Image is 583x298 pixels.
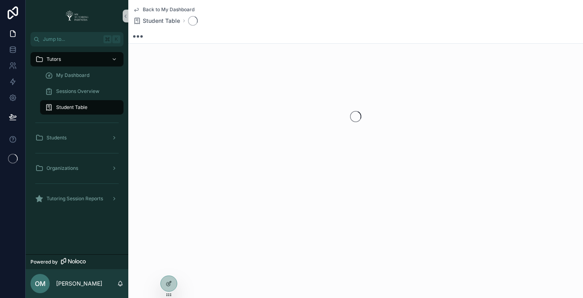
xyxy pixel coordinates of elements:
[56,280,102,288] p: [PERSON_NAME]
[56,88,99,95] span: Sessions Overview
[47,165,78,171] span: Organizations
[47,56,61,62] span: Tutors
[26,254,128,269] a: Powered by
[26,46,128,216] div: scrollable content
[30,161,123,175] a: Organizations
[30,32,123,46] button: Jump to...K
[40,68,123,83] a: My Dashboard
[63,10,91,22] img: App logo
[43,36,100,42] span: Jump to...
[56,72,89,79] span: My Dashboard
[40,84,123,99] a: Sessions Overview
[113,36,119,42] span: K
[30,259,58,265] span: Powered by
[47,135,67,141] span: Students
[35,279,46,288] span: OM
[30,191,123,206] a: Tutoring Session Reports
[30,52,123,66] a: Tutors
[133,17,180,25] a: Student Table
[133,6,194,13] a: Back to My Dashboard
[56,104,87,111] span: Student Table
[143,6,194,13] span: Back to My Dashboard
[47,195,103,202] span: Tutoring Session Reports
[30,131,123,145] a: Students
[143,17,180,25] span: Student Table
[40,100,123,115] a: Student Table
